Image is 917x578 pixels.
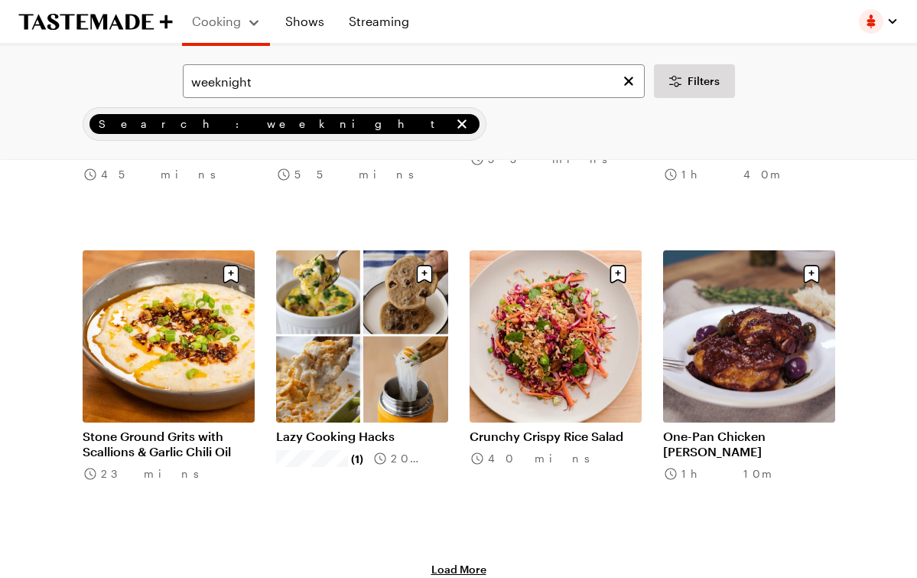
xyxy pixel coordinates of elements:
[192,14,241,28] span: Cooking
[859,9,899,34] button: Profile picture
[454,116,470,132] button: remove Search: weeknight
[620,73,637,90] button: Clear search
[83,429,255,459] a: Stone Ground Grits with Scallions & Garlic Chili Oil
[83,129,255,160] a: Chicken Thighs with Perfect Crispy Skin
[663,129,835,160] a: Whole Roasted [PERSON_NAME] Chicken with Bombay Potatoes
[216,260,246,289] button: Save recipe
[276,129,448,160] a: Classic Spaghetti and Meatballs
[470,429,642,444] a: Crunchy Crispy Rice Salad
[431,562,486,577] button: Load More
[859,9,883,34] img: Profile picture
[99,116,450,132] span: Search: weeknight
[410,260,439,289] button: Save recipe
[654,64,735,98] button: Desktop filters
[797,260,826,289] button: Save recipe
[688,73,720,89] span: Filters
[191,6,261,37] button: Cooking
[18,13,173,31] a: To Tastemade Home Page
[603,260,632,289] button: Save recipe
[663,429,835,459] a: One-Pan Chicken [PERSON_NAME]
[276,429,448,444] a: Lazy Cooking Hacks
